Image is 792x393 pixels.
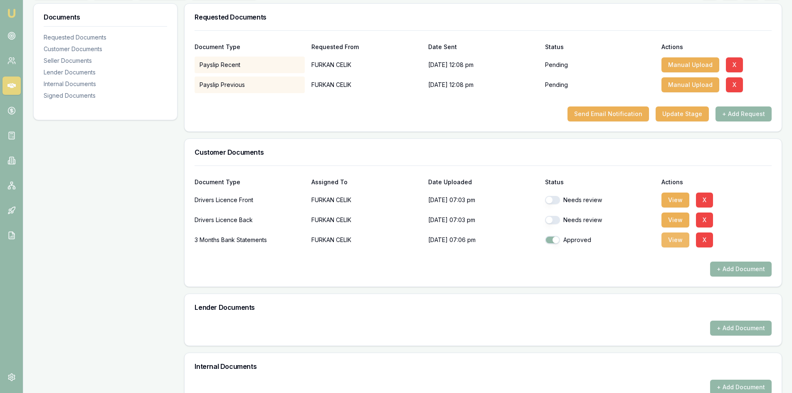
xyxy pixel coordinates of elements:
[428,44,538,50] div: Date Sent
[44,80,167,88] div: Internal Documents
[716,106,772,121] button: + Add Request
[195,44,305,50] div: Document Type
[696,232,713,247] button: X
[545,216,655,224] div: Needs review
[311,44,422,50] div: Requested From
[195,232,305,248] div: 3 Months Bank Statements
[195,57,305,73] div: Payslip Recent
[545,81,568,89] p: Pending
[311,232,422,248] p: FURKAN CELIK
[311,179,422,185] div: Assigned To
[428,77,538,93] div: [DATE] 12:08 pm
[710,262,772,277] button: + Add Document
[545,236,655,244] div: Approved
[656,106,709,121] button: Update Stage
[44,33,167,42] div: Requested Documents
[7,8,17,18] img: emu-icon-u.png
[661,57,719,72] button: Manual Upload
[311,77,422,93] p: FURKAN CELIK
[311,192,422,208] p: FURKAN CELIK
[311,57,422,73] p: FURKAN CELIK
[661,193,689,208] button: View
[195,212,305,228] div: Drivers Licence Back
[44,57,167,65] div: Seller Documents
[195,14,772,20] h3: Requested Documents
[726,77,743,92] button: X
[545,61,568,69] p: Pending
[44,68,167,77] div: Lender Documents
[195,363,772,370] h3: Internal Documents
[44,14,167,20] h3: Documents
[44,45,167,53] div: Customer Documents
[545,196,655,204] div: Needs review
[696,193,713,208] button: X
[661,179,772,185] div: Actions
[545,179,655,185] div: Status
[311,212,422,228] p: FURKAN CELIK
[428,212,538,228] p: [DATE] 07:03 pm
[195,192,305,208] div: Drivers Licence Front
[195,149,772,156] h3: Customer Documents
[428,232,538,248] p: [DATE] 07:06 pm
[44,91,167,100] div: Signed Documents
[567,106,649,121] button: Send Email Notification
[545,44,655,50] div: Status
[661,232,689,247] button: View
[726,57,743,72] button: X
[428,57,538,73] div: [DATE] 12:08 pm
[195,77,305,93] div: Payslip Previous
[661,44,772,50] div: Actions
[195,304,772,311] h3: Lender Documents
[661,77,719,92] button: Manual Upload
[428,179,538,185] div: Date Uploaded
[710,321,772,336] button: + Add Document
[696,213,713,227] button: X
[428,192,538,208] p: [DATE] 07:03 pm
[195,179,305,185] div: Document Type
[661,213,689,227] button: View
